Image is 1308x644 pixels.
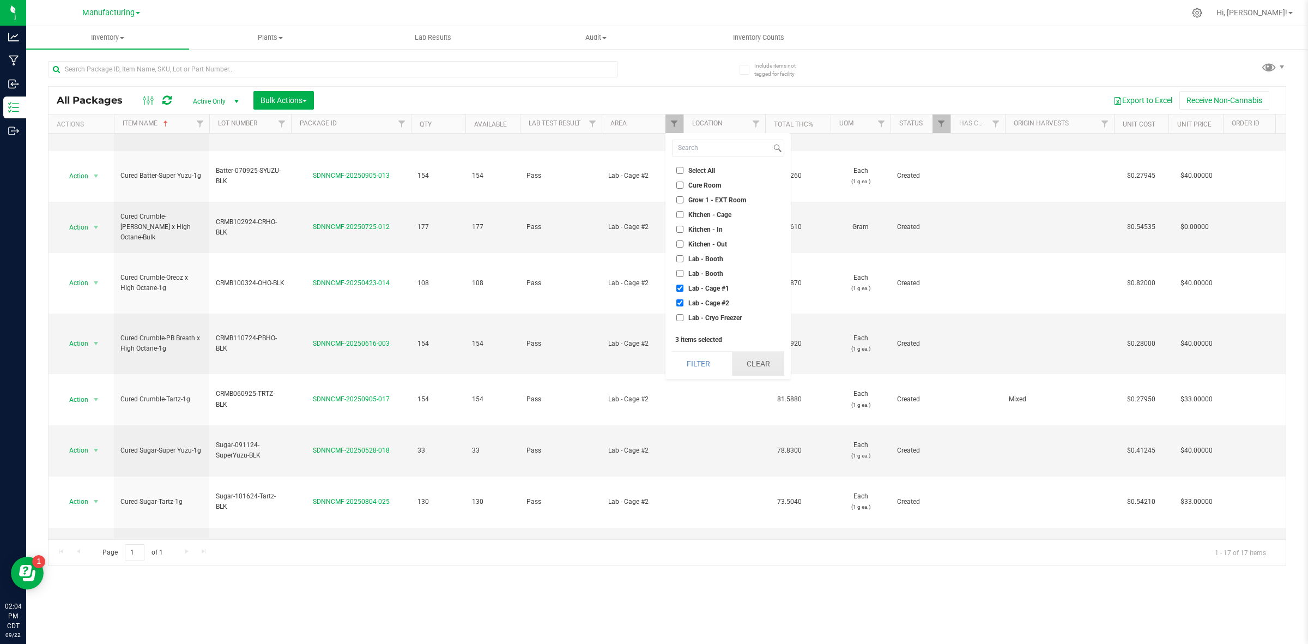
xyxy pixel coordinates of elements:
span: Inventory [26,33,189,43]
span: 108 [417,278,459,288]
input: Grow 1 - EXT Room [676,196,683,203]
span: Action [59,392,89,407]
a: Filter [584,115,602,133]
span: 154 [472,394,513,405]
a: SDNNCMF-20250423-014 [313,279,390,287]
span: Manufacturing [82,8,135,17]
span: Lab - Cage #2 [608,222,677,232]
a: Item Name [123,119,170,127]
span: 177 [472,222,513,232]
span: Lab - Cage #2 [608,446,677,456]
input: Lab - Cage #1 [676,285,683,292]
input: Kitchen - Out [676,240,683,248]
p: (1 g ea.) [837,344,884,354]
span: Lab Results [400,33,466,43]
p: (1 g ea.) [837,400,884,410]
span: Created [897,278,944,288]
a: Plants [189,26,352,49]
td: $0.82000 [1114,253,1168,314]
span: 1 - 17 of 17 items [1206,544,1275,561]
span: CRMB060925-TRTZ-BLK [216,389,284,410]
td: $0.54210 [1114,477,1168,528]
a: Filter [393,115,411,133]
a: Filter [273,115,291,133]
span: 154 [417,394,459,405]
span: CRMB102924-CRHO-BLK [216,217,284,238]
span: 33 [472,446,513,456]
a: Audit [514,26,677,49]
span: Each [837,273,884,293]
span: $33.00000 [1175,392,1218,407]
input: Cure Room [676,182,683,189]
span: Created [897,394,944,405]
input: Search [673,140,771,156]
span: select [89,275,103,291]
span: Action [59,275,89,291]
span: Action [59,168,89,184]
span: Kitchen - Out [688,241,727,248]
a: Qty [420,121,432,128]
p: 09/22 [5,631,21,639]
a: Total THC% [774,121,813,128]
span: Lab - Cage #2 [608,278,677,288]
input: Lab - Booth [676,255,683,262]
input: Kitchen - In [676,226,683,233]
button: Bulk Actions [253,91,314,110]
td: $0.00000 [1114,528,1168,579]
span: $0.00000 [1175,219,1214,235]
a: Inventory Counts [677,26,840,49]
td: $0.41245 [1114,425,1168,477]
span: Lab - Booth [688,256,723,262]
span: 108 [472,278,513,288]
span: Plants [190,33,352,43]
span: Pass [526,497,595,507]
span: Action [59,220,89,235]
button: Clear [732,352,784,376]
iframe: Resource center [11,557,44,589]
span: Lab - Cage #2 [688,300,729,306]
a: Filter [987,115,1005,133]
span: Gram [837,222,884,232]
span: Lab - Cage #1 [688,285,729,292]
span: Created [897,222,944,232]
a: Filter [932,115,950,133]
a: Lab Results [352,26,514,49]
span: Each [837,166,884,186]
span: Lab - Cage #2 [608,394,677,405]
span: All Packages [57,94,134,106]
div: Actions [57,121,110,128]
a: Location [692,119,723,127]
span: Lab - Cage #2 [608,339,677,349]
input: Kitchen - Cage [676,211,683,218]
span: select [89,220,103,235]
span: Created [897,497,944,507]
span: Cured Sugar-Super Yuzu-1g [120,446,203,456]
span: Each [837,440,884,461]
span: Each [837,333,884,354]
span: 33 [417,446,459,456]
a: Inventory [26,26,189,49]
span: select [89,392,103,407]
span: Audit [515,33,677,43]
a: Status [899,119,923,127]
span: Sugar-091124-SuperYuzu-BLK [216,440,284,461]
span: Inventory Counts [718,33,799,43]
span: 154 [417,339,459,349]
span: 130 [472,497,513,507]
a: Filter [747,115,765,133]
span: Grow 1 - EXT Room [688,197,746,203]
span: Pass [526,394,595,405]
span: CRMB100324-OHO-BLK [216,278,284,288]
a: Order Id [1232,119,1259,127]
button: Export to Excel [1106,91,1179,110]
span: Kitchen - Cage [688,212,731,218]
span: $33.00000 [1175,494,1218,510]
span: $40.00000 [1175,336,1218,352]
div: Manage settings [1190,8,1204,18]
span: Cure Room [688,182,721,189]
div: Value 1: Mixed [1009,394,1111,405]
inline-svg: Outbound [8,125,19,136]
span: Hi, [PERSON_NAME]! [1216,8,1287,17]
span: Action [59,494,89,509]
